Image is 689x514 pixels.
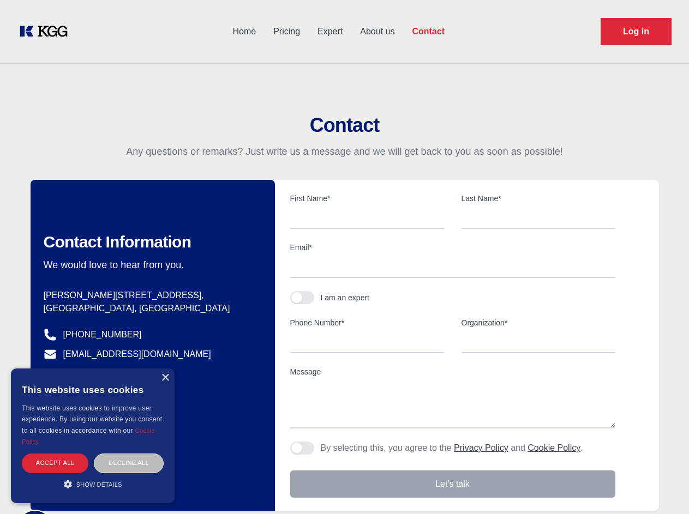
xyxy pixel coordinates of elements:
label: Email* [290,242,615,253]
span: This website uses cookies to improve user experience. By using our website you consent to all coo... [22,404,162,434]
div: Accept all [22,453,88,473]
h2: Contact [13,114,676,136]
a: @knowledgegategroup [44,367,152,380]
label: Organization* [462,317,615,328]
a: Privacy Policy [454,443,508,452]
div: I am an expert [321,292,370,303]
p: Any questions or remarks? Just write us a message and we will get back to you as soon as possible! [13,145,676,158]
a: Expert [309,17,351,46]
a: About us [351,17,403,46]
span: Show details [76,481,122,488]
p: By selecting this, you agree to the and . [321,442,583,455]
a: [EMAIL_ADDRESS][DOMAIN_NAME] [63,348,211,361]
iframe: Chat Widget [634,462,689,514]
label: Message [290,366,615,377]
label: First Name* [290,193,444,204]
a: Home [224,17,265,46]
a: [PHONE_NUMBER] [63,328,142,341]
h2: Contact Information [44,232,257,252]
a: Request Demo [601,18,672,45]
a: KOL Knowledge Platform: Talk to Key External Experts (KEE) [17,23,76,40]
div: This website uses cookies [22,377,164,403]
div: Decline all [94,453,164,473]
a: Cookie Policy [528,443,580,452]
div: Show details [22,479,164,489]
a: Contact [403,17,453,46]
p: [PERSON_NAME][STREET_ADDRESS], [44,289,257,302]
label: Phone Number* [290,317,444,328]
p: We would love to hear from you. [44,258,257,271]
label: Last Name* [462,193,615,204]
button: Let's talk [290,470,615,498]
a: Pricing [265,17,309,46]
a: Cookie Policy [22,427,155,445]
p: [GEOGRAPHIC_DATA], [GEOGRAPHIC_DATA] [44,302,257,315]
div: Close [161,374,169,382]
